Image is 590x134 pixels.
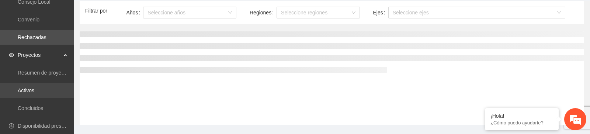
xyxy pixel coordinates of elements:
a: Resumen de proyectos aprobados [18,70,97,76]
a: Disponibilidad presupuestal [18,123,81,129]
span: eye [9,52,14,58]
label: Ejes [373,7,388,18]
a: Concluidos [18,105,43,111]
a: Rechazadas [18,34,46,40]
a: Activos [18,87,34,93]
a: Convenio [18,17,39,23]
span: Estamos en línea. [43,47,102,121]
div: Chatee con nosotros ahora [38,38,124,47]
label: Regiones [250,7,277,18]
div: Minimizar ventana de chat en vivo [121,4,139,21]
div: ¡Hola! [490,113,553,119]
p: ¿Cómo puedo ayudarte? [490,120,553,126]
span: Proyectos [18,48,61,62]
label: Años [126,7,143,18]
article: Filtrar por [85,7,119,15]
